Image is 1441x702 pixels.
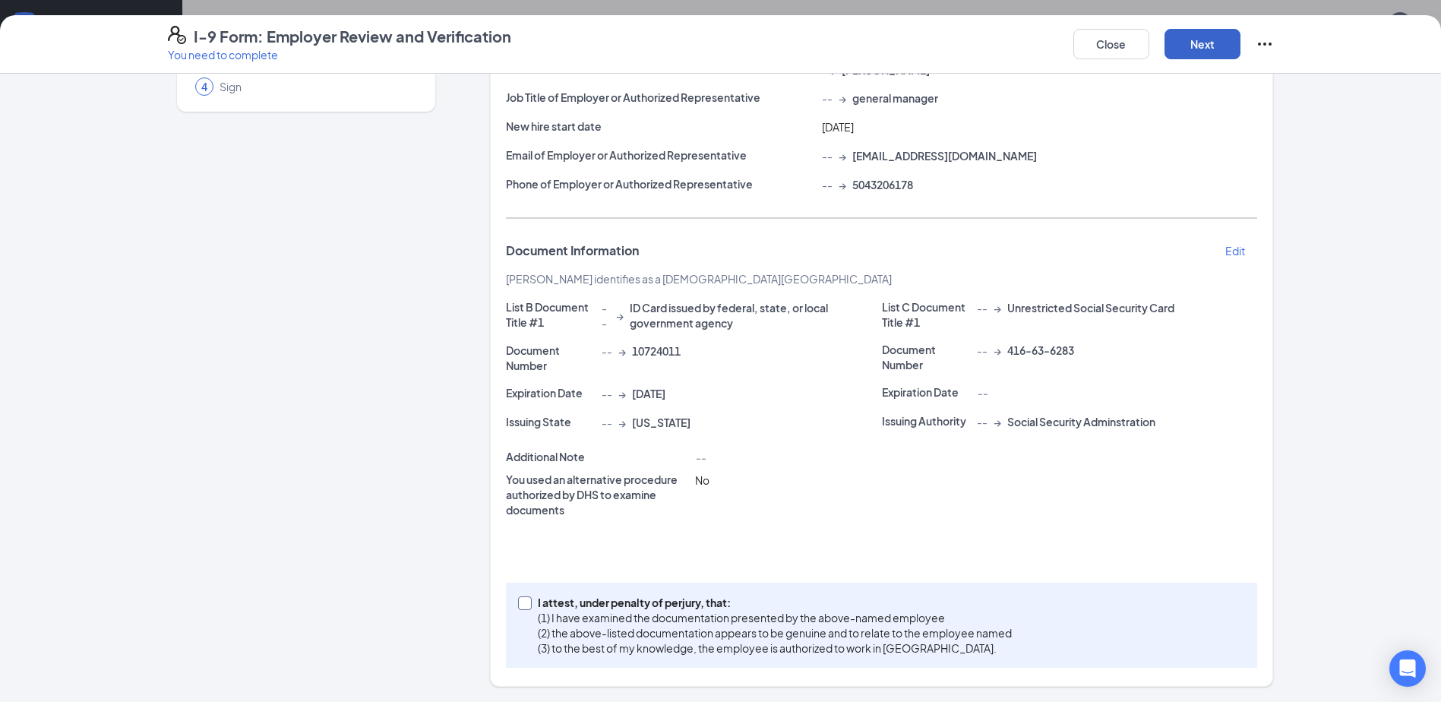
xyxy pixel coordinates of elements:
span: → [839,177,846,192]
span: → [994,414,1001,429]
span: Social Security Adminstration [1007,414,1155,429]
span: 5043206178 [852,177,913,192]
span: -- [695,451,706,464]
span: [DATE] [822,120,854,134]
span: ID Card issued by federal, state, or local government agency [630,300,881,330]
p: Phone of Employer or Authorized Representative [506,176,816,191]
p: Issuing State [506,414,596,429]
span: -- [602,386,612,401]
p: I attest, under penalty of perjury, that: [538,595,1012,610]
span: Unrestricted Social Security Card [1007,300,1174,315]
span: -- [822,90,833,106]
button: Next [1164,29,1240,59]
p: Document Number [882,342,972,372]
h4: I-9 Form: Employer Review and Verification [194,26,511,47]
p: You used an alternative procedure authorized by DHS to examine documents [506,472,689,517]
p: Edit [1225,243,1245,258]
span: [DATE] [632,386,665,401]
svg: Ellipses [1256,35,1274,53]
p: New hire start date [506,119,816,134]
span: 4 [201,79,207,94]
span: -- [602,343,612,359]
p: (2) the above-listed documentation appears to be genuine and to relate to the employee named [538,625,1012,640]
span: general manager [852,90,938,106]
span: → [994,300,1001,315]
span: → [839,90,846,106]
span: → [618,386,626,401]
p: List B Document Title #1 [506,299,596,330]
span: → [616,308,624,323]
p: Job Title of Employer or Authorized Representative [506,90,816,105]
span: → [994,343,1001,358]
span: -- [822,148,833,163]
span: → [839,148,846,163]
p: Expiration Date [882,384,972,400]
p: (3) to the best of my knowledge, the employee is authorized to work in [GEOGRAPHIC_DATA]. [538,640,1012,656]
p: Expiration Date [506,385,596,400]
span: -- [977,414,988,429]
span: [US_STATE] [632,415,690,430]
span: -- [822,177,833,192]
span: [PERSON_NAME] identifies as a [DEMOGRAPHIC_DATA][GEOGRAPHIC_DATA] [506,272,892,286]
span: -- [602,415,612,430]
span: No [695,473,709,487]
span: -- [977,386,988,400]
p: You need to complete [168,47,511,62]
p: Issuing Authority [882,413,972,428]
p: Additional Note [506,449,689,464]
span: -- [977,300,988,315]
span: 10724011 [632,343,681,359]
span: → [618,343,626,359]
span: 416-63-6283 [1007,343,1074,358]
span: Document Information [506,243,639,258]
span: -- [977,343,988,358]
p: Email of Employer or Authorized Representative [506,147,816,163]
span: Sign [220,79,414,94]
div: Open Intercom Messenger [1389,650,1426,687]
p: List C Document Title #1 [882,299,972,330]
span: -- [602,300,611,330]
p: Document Number [506,343,596,373]
span: → [618,415,626,430]
button: Close [1073,29,1149,59]
svg: FormI9EVerifyIcon [168,26,186,44]
span: [EMAIL_ADDRESS][DOMAIN_NAME] [852,148,1037,163]
p: (1) I have examined the documentation presented by the above-named employee [538,610,1012,625]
